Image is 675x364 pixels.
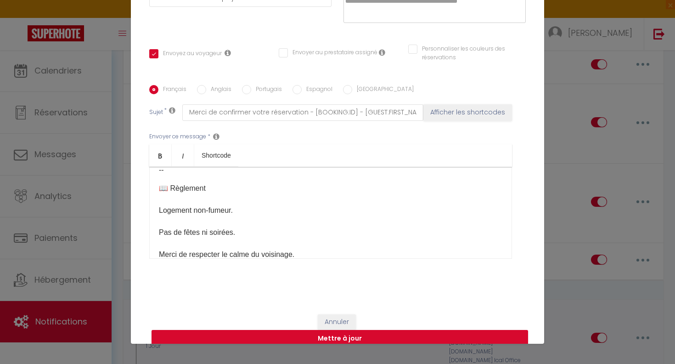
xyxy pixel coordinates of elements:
[172,144,194,166] a: Italic
[169,107,175,114] i: Subject
[158,85,186,95] label: Français
[159,184,206,192] span: 📖 Règlement
[225,49,231,57] i: Envoyer au voyageur
[159,206,233,214] span: Logement non-fumeur.
[149,144,172,166] a: Bold
[423,104,512,121] button: Afficher les shortcodes
[194,144,238,166] a: Shortcode
[159,228,235,236] span: Pas de fêtes ni soirées.
[379,49,385,56] i: Envoyer au prestataire si il est assigné
[149,132,206,141] label: Envoyer ce message
[152,330,528,347] button: Mettre à jour
[251,85,282,95] label: Portugais
[159,250,294,258] span: Merci de respecter le calme du voisinage.
[206,85,231,95] label: Anglais
[149,108,163,118] label: Sujet
[352,85,414,95] label: [GEOGRAPHIC_DATA]
[159,165,502,176] p: --
[318,314,356,330] button: Annuler
[213,133,219,140] i: Message
[159,183,502,293] p: ​
[302,85,332,95] label: Espagnol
